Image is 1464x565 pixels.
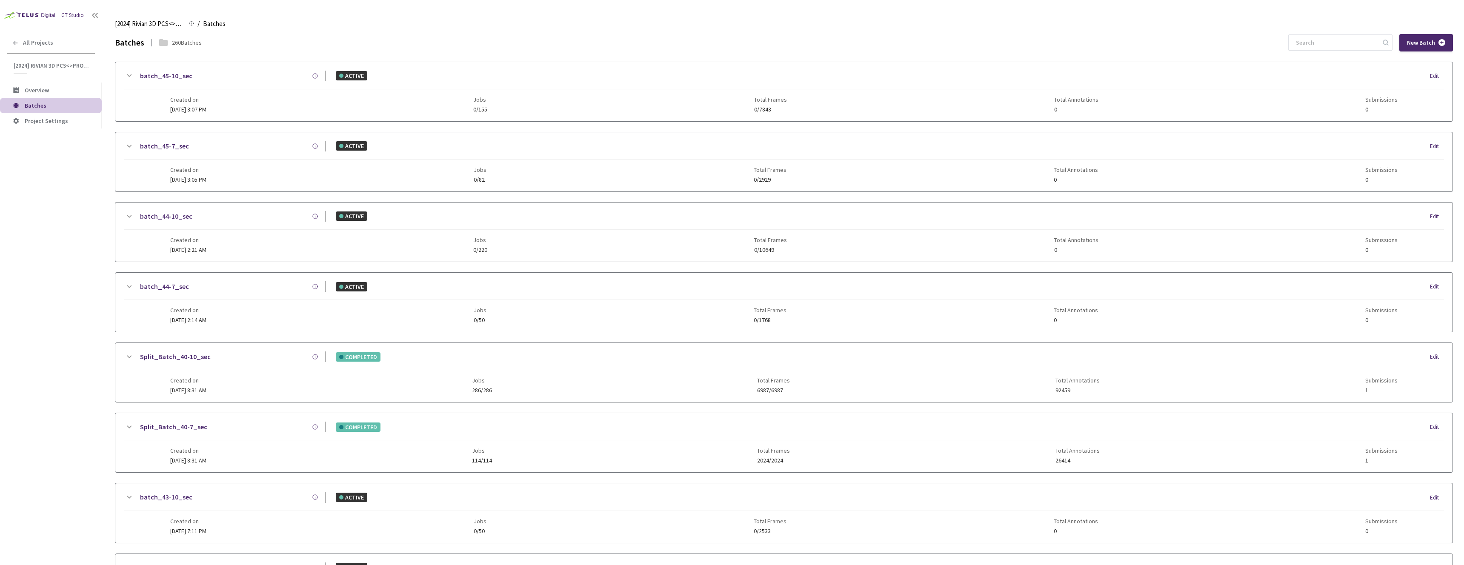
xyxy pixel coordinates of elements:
span: 0 [1054,317,1098,323]
span: Jobs [472,447,492,454]
span: 0/2929 [754,177,786,183]
div: ACTIVE [336,282,367,291]
span: Jobs [473,96,487,103]
span: Created on [170,377,206,384]
span: 0/220 [473,247,487,253]
span: 0/7843 [754,106,787,113]
span: Created on [170,96,206,103]
span: All Projects [23,39,53,46]
span: 0/2533 [754,528,786,534]
span: 0/82 [474,177,486,183]
a: Split_Batch_40-10_sec [140,351,211,362]
span: 114/114 [472,457,492,464]
span: Batches [203,19,226,29]
span: 0/10649 [754,247,787,253]
span: [DATE] 3:07 PM [170,106,206,113]
span: Jobs [474,166,486,173]
div: batch_43-10_secACTIVEEditCreated on[DATE] 7:11 PMJobs0/50Total Frames0/2533Total Annotations0Subm... [115,483,1453,542]
span: Created on [170,237,206,243]
span: 0 [1054,247,1098,253]
span: 1 [1365,457,1398,464]
div: Split_Batch_40-7_secCOMPLETEDEditCreated on[DATE] 8:31 AMJobs114/114Total Frames2024/2024Total An... [115,413,1453,472]
a: batch_45-7_sec [140,141,189,151]
span: [2024] Rivian 3D PCS<>Production [14,62,90,69]
span: Total Frames [754,166,786,173]
div: Edit [1430,353,1444,361]
span: Total Annotations [1055,447,1100,454]
span: 0/50 [474,528,486,534]
span: Total Annotations [1054,307,1098,314]
div: Edit [1430,494,1444,502]
span: 0 [1054,106,1098,113]
span: Submissions [1365,237,1398,243]
span: 1 [1365,387,1398,394]
span: Jobs [474,518,486,525]
span: [DATE] 2:21 AM [170,246,206,254]
a: batch_44-10_sec [140,211,192,222]
div: ACTIVE [336,71,367,80]
div: Edit [1430,142,1444,151]
span: 92459 [1055,387,1100,394]
span: 26414 [1055,457,1100,464]
span: Total Annotations [1054,237,1098,243]
span: 0 [1054,528,1098,534]
span: Submissions [1365,377,1398,384]
a: batch_44-7_sec [140,281,189,292]
span: Total Frames [754,96,787,103]
span: Created on [170,307,206,314]
span: Total Frames [757,377,790,384]
span: Total Annotations [1054,166,1098,173]
span: Submissions [1365,96,1398,103]
span: 2024/2024 [757,457,790,464]
span: 286/286 [472,387,492,394]
span: 0 [1054,177,1098,183]
div: batch_44-10_secACTIVEEditCreated on[DATE] 2:21 AMJobs0/220Total Frames0/10649Total Annotations0Su... [115,203,1453,262]
span: Project Settings [25,117,68,125]
span: Submissions [1365,166,1398,173]
span: Batches [25,102,46,109]
span: Jobs [472,377,492,384]
span: Submissions [1365,307,1398,314]
span: Submissions [1365,447,1398,454]
div: COMPLETED [336,422,380,432]
span: Total Annotations [1054,518,1098,525]
span: New Batch [1407,39,1435,46]
span: [DATE] 3:05 PM [170,176,206,183]
span: Jobs [473,237,487,243]
span: Total Annotations [1055,377,1100,384]
span: Total Frames [754,518,786,525]
span: 0/50 [474,317,486,323]
span: 6987/6987 [757,387,790,394]
div: Edit [1430,72,1444,80]
span: [DATE] 8:31 AM [170,386,206,394]
span: 0 [1365,177,1398,183]
div: GT Studio [61,11,84,20]
span: Created on [170,518,206,525]
div: ACTIVE [336,493,367,502]
div: batch_44-7_secACTIVEEditCreated on[DATE] 2:14 AMJobs0/50Total Frames0/1768Total Annotations0Submi... [115,273,1453,332]
a: batch_43-10_sec [140,492,192,502]
div: Batches [115,36,144,49]
div: ACTIVE [336,141,367,151]
input: Search [1291,35,1381,50]
span: 0/155 [473,106,487,113]
span: Total Frames [754,237,787,243]
span: Created on [170,447,206,454]
span: Submissions [1365,518,1398,525]
span: 0 [1365,106,1398,113]
span: [DATE] 2:14 AM [170,316,206,324]
span: Jobs [474,307,486,314]
span: 0 [1365,528,1398,534]
div: batch_45-10_secACTIVEEditCreated on[DATE] 3:07 PMJobs0/155Total Frames0/7843Total Annotations0Sub... [115,62,1453,121]
span: Created on [170,166,206,173]
span: [DATE] 7:11 PM [170,527,206,535]
span: Overview [25,86,49,94]
span: [2024] Rivian 3D PCS<>Production [115,19,184,29]
a: Split_Batch_40-7_sec [140,422,207,432]
span: [DATE] 8:31 AM [170,457,206,464]
div: 260 Batches [172,38,202,47]
div: ACTIVE [336,211,367,221]
span: Total Frames [757,447,790,454]
span: 0 [1365,317,1398,323]
div: batch_45-7_secACTIVEEditCreated on[DATE] 3:05 PMJobs0/82Total Frames0/2929Total Annotations0Submi... [115,132,1453,191]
